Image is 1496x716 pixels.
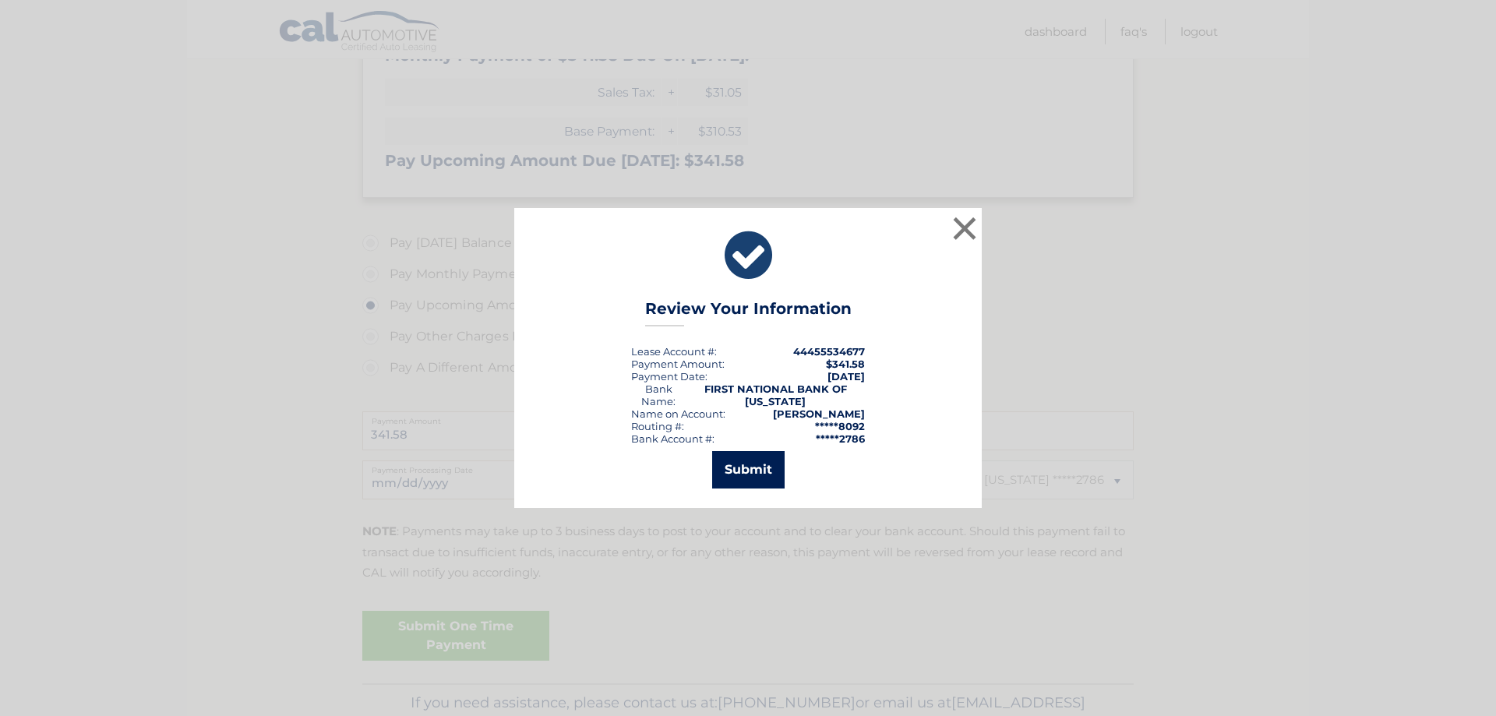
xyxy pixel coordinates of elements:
button: × [949,213,980,244]
div: Bank Account #: [631,432,714,445]
span: [DATE] [827,370,865,383]
h3: Review Your Information [645,299,852,326]
div: Bank Name: [631,383,686,407]
div: Routing #: [631,420,684,432]
strong: 44455534677 [793,345,865,358]
div: : [631,370,707,383]
strong: FIRST NATIONAL BANK OF [US_STATE] [704,383,847,407]
div: Lease Account #: [631,345,717,358]
span: Payment Date [631,370,705,383]
strong: [PERSON_NAME] [773,407,865,420]
button: Submit [712,451,785,489]
div: Payment Amount: [631,358,725,370]
div: Name on Account: [631,407,725,420]
span: $341.58 [826,358,865,370]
